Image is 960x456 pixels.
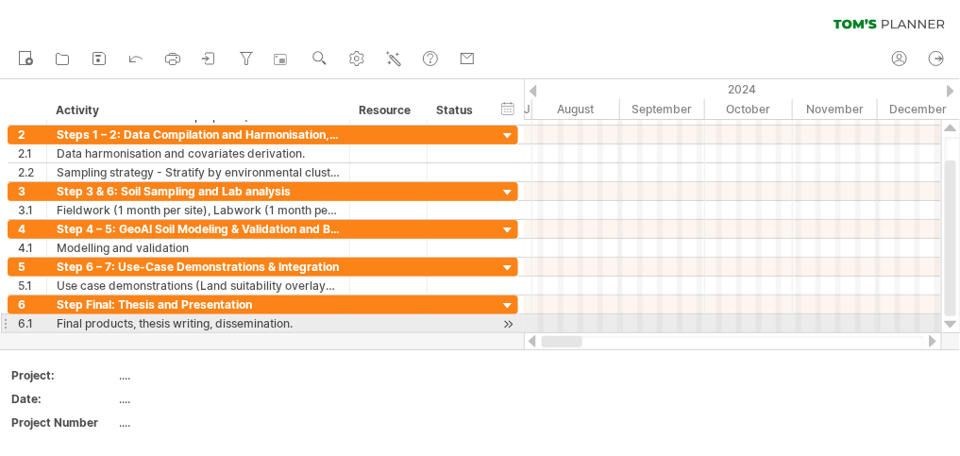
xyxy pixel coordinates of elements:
div: November 2024 [793,99,878,119]
div: Fieldwork (1 month per site), Labwork (1 month per site) [57,201,340,219]
div: .... [119,391,278,407]
div: Use case demonstrations (Land suitability overlays, Crop/pasture trial harvest + results). Integr... [57,277,340,295]
div: Data harmonisation and covariates derivation. [57,144,340,162]
div: October 2024 [705,99,793,119]
div: 5.1 [18,277,46,295]
div: Project: [11,367,115,383]
div: 2.2 [18,163,46,181]
div: Sampling strategy - Stratify by environmental clusters using AI clustering. [57,163,340,181]
div: 2 [18,126,46,144]
div: September 2024 [620,99,705,119]
div: Project Number [11,414,115,431]
div: 4 [18,220,46,238]
div: 2.1 [18,144,46,162]
div: Date: [11,391,115,407]
div: 3.1 [18,201,46,219]
div: .... [119,414,278,431]
div: scroll to activity [499,314,517,334]
div: 5 [18,258,46,276]
div: 3 [18,182,46,200]
div: 6 [18,296,46,313]
div: 4.1 [18,239,46,257]
div: Status [436,101,478,120]
div: Modelling and validation [57,239,340,257]
div: Step 4 – 5: GeoAI Soil Modeling & Validation and Benchmarking [57,220,340,238]
div: August 2024 [532,99,620,119]
div: Resource [359,101,416,120]
div: Step Final: Thesis and Presentation [57,296,340,313]
div: Activity [56,101,339,120]
div: Final products, thesis writing, dissemination. [57,314,340,332]
div: 6.1 [18,314,46,332]
div: .... [119,367,278,383]
div: Steps 1 – 2: Data Compilation and Harmonisation, Covariate Assembly [57,126,340,144]
div: Step 3 & 6: Soil Sampling and Lab analysis [57,182,340,200]
div: Step 6 – 7: Use-Case Demonstrations & Integration [57,258,340,276]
